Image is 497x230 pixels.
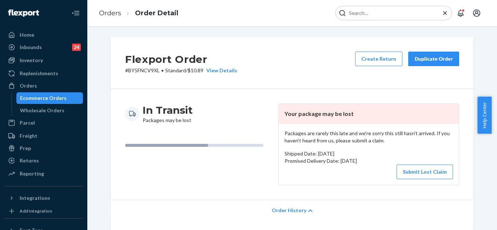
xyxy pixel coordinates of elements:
[414,55,453,62] div: Duplicate Order
[469,6,484,20] button: Open account menu
[4,68,83,79] a: Replenishments
[135,9,178,17] a: Order Detail
[72,44,81,51] div: 24
[4,55,83,66] a: Inventory
[285,130,453,144] p: Packages are rarely this late and we're sorry this still hasn't arrived. If you haven't heard fro...
[20,119,35,126] div: Parcel
[20,132,37,140] div: Freight
[20,94,67,102] div: Ecommerce Orders
[125,52,237,67] h2: Flexport Order
[339,9,346,17] svg: Search Icon
[477,97,492,134] button: Help Center
[16,105,83,116] a: Wholesale Orders
[4,130,83,142] a: Freight
[99,9,121,17] a: Orders
[4,117,83,129] a: Parcel
[408,52,459,66] button: Duplicate Order
[203,67,237,74] button: View Details
[20,107,64,114] div: Wholesale Orders
[4,142,83,154] a: Prep
[93,3,184,24] ol: breadcrumbs
[355,52,402,66] button: Create Return
[285,150,453,157] p: Shipped Date: [DATE]
[4,29,83,41] a: Home
[285,157,453,165] p: Promised Delivery Date: [DATE]
[346,9,436,17] input: Search Input
[441,9,449,17] button: Close Search
[4,41,83,53] a: Inbounds24
[20,70,58,77] div: Replenishments
[20,82,37,89] div: Orders
[4,168,83,179] a: Reporting
[20,194,50,202] div: Integrations
[20,157,39,164] div: Returns
[279,104,459,124] header: Your package may be lost
[68,6,83,20] button: Close Navigation
[20,57,43,64] div: Inventory
[272,207,306,214] span: Order History
[397,165,453,179] button: Submit Lost Claim
[143,104,193,117] h3: In Transit
[453,6,468,20] button: Open notifications
[4,155,83,166] a: Returns
[4,192,83,204] button: Integrations
[20,170,44,177] div: Reporting
[125,67,237,74] p: # BY5FNCV9XL / $10.89
[20,208,52,214] div: Add Integration
[16,92,83,104] a: Ecommerce Orders
[20,145,31,152] div: Prep
[161,67,164,73] span: •
[143,104,193,124] div: Packages may be lost
[4,80,83,92] a: Orders
[165,67,186,73] span: Standard
[20,31,34,39] div: Home
[4,207,83,215] a: Add Integration
[8,9,39,17] img: Flexport logo
[20,44,42,51] div: Inbounds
